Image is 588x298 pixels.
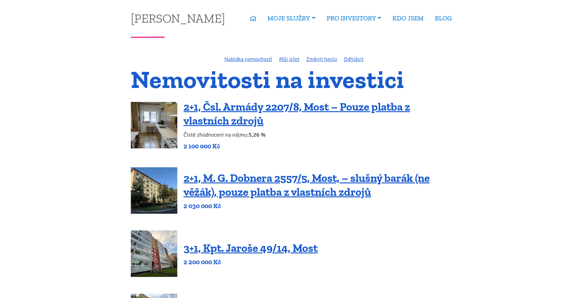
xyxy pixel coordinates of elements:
[183,100,410,127] a: 2+1, Čsl. Armády 2207/8, Most – Pouze platba z vlastních zdrojů
[183,241,318,255] a: 3+1, Kpt. Jaroše 49/14, Most
[131,69,457,90] h1: Nemovitosti na investici
[262,11,321,25] a: MOJE SLUŽBY
[224,56,272,63] a: Nabídka nemovitostí
[279,56,299,63] a: Můj účet
[321,11,387,25] a: PRO INVESTORY
[249,131,266,138] b: 5,26 %
[131,12,225,24] a: [PERSON_NAME]
[306,56,337,63] a: Změnit heslo
[429,11,457,25] a: BLOG
[183,202,457,210] p: 2 030 000 Kč
[183,130,457,139] p: Čisté zhodnocení na nájmu:
[183,171,430,199] a: 2+1, M. G. Dobnera 2557/5, Most, – slušný barák (ne věžák), pouze platba z vlastních zdrojů
[183,142,457,151] p: 2 100 000 Kč
[183,258,318,266] p: 2 200 000 Kč
[387,11,429,25] a: KDO JSEM
[344,56,364,63] a: Odhlásit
